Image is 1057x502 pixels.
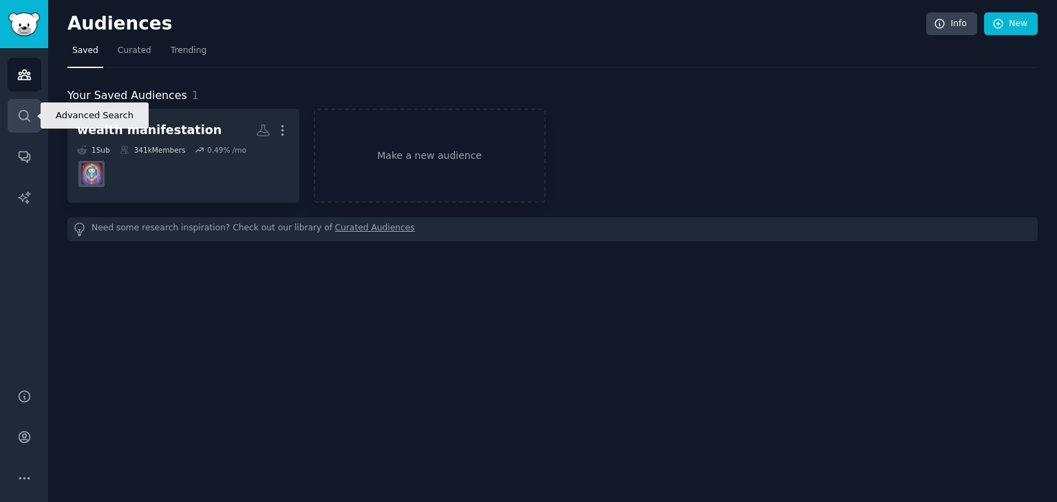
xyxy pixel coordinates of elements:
span: Saved [72,45,98,57]
img: lawofattraction [81,163,103,184]
img: GummySearch logo [8,12,40,36]
a: Curated [113,40,156,68]
div: wealth manifestation [77,122,222,139]
div: 1 Sub [77,145,110,155]
span: 1 [192,89,199,102]
a: Trending [166,40,211,68]
a: Info [926,12,977,36]
h2: Audiences [67,13,926,35]
a: New [984,12,1038,36]
span: Curated [118,45,151,57]
a: Make a new audience [314,109,546,203]
a: wealth manifestation1Sub341kMembers0.49% /molawofattraction [67,109,299,203]
a: Saved [67,40,103,68]
div: 0.49 % /mo [207,145,246,155]
div: 341k Members [120,145,186,155]
span: Your Saved Audiences [67,87,187,105]
div: Need some research inspiration? Check out our library of [67,217,1038,241]
span: Trending [171,45,206,57]
a: Curated Audiences [335,222,415,237]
